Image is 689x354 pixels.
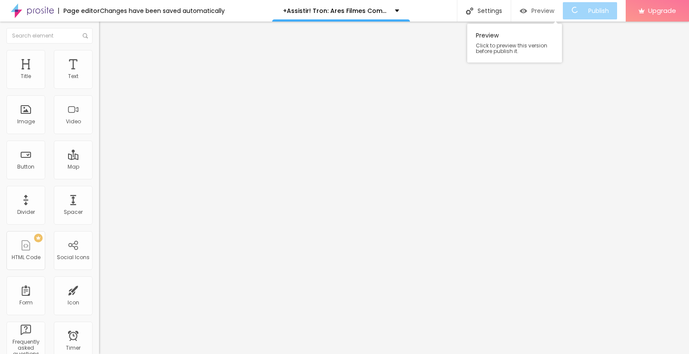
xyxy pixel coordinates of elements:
div: Preview [467,24,562,63]
div: Video [66,119,81,125]
div: Page editor [58,8,100,14]
span: Publish [588,7,609,14]
input: Search element [6,28,93,44]
div: Icon [68,300,79,306]
div: Text [68,73,78,79]
div: Divider [17,209,35,215]
button: Publish [563,2,617,19]
div: Button [17,164,34,170]
div: Title [21,73,31,79]
span: Preview [531,7,554,14]
div: Image [17,119,35,125]
div: HTML Code [12,254,40,260]
div: Changes have been saved automatically [100,8,225,14]
div: Social Icons [57,254,90,260]
button: Preview [511,2,563,19]
div: Timer [66,345,81,351]
div: Form [19,300,33,306]
p: +Assistir! Tron: Ares Filmes Completo Dublado em Português [283,8,388,14]
img: view-1.svg [520,7,527,15]
img: Icone [466,7,473,15]
span: Upgrade [648,7,676,14]
span: Click to preview this version before publish it. [476,43,553,54]
div: Map [68,164,79,170]
img: Icone [83,33,88,38]
iframe: Editor [99,22,689,354]
div: Spacer [64,209,83,215]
